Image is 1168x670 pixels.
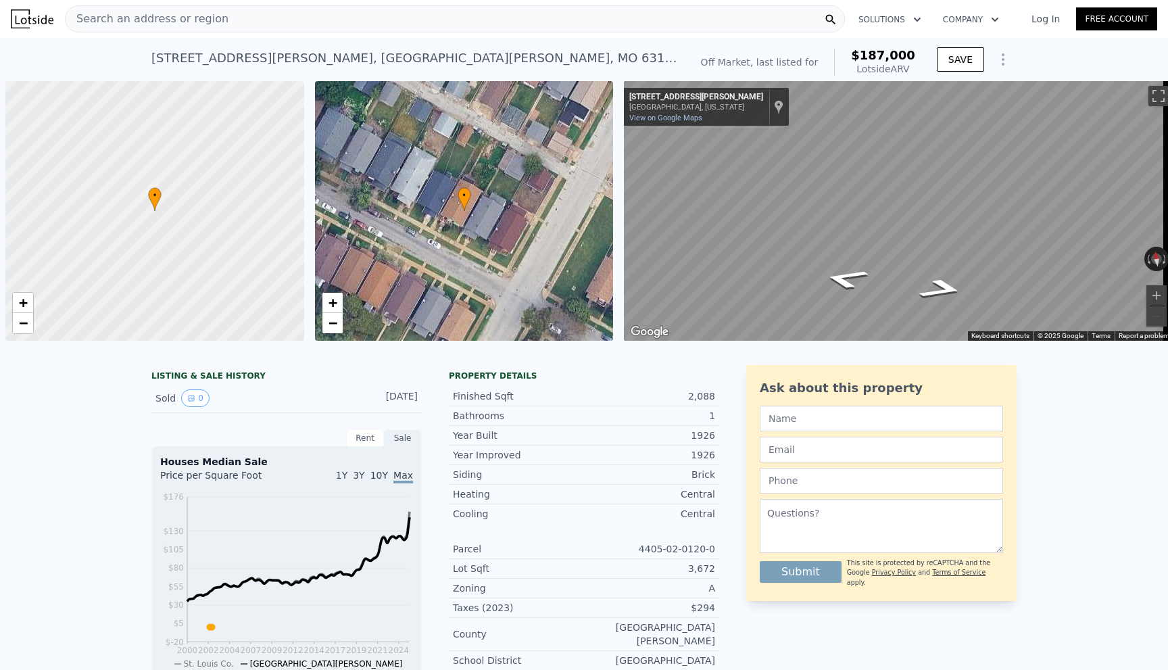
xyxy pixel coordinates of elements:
[160,469,287,490] div: Price per Square Foot
[629,92,763,103] div: [STREET_ADDRESS][PERSON_NAME]
[453,507,584,521] div: Cooling
[584,487,715,501] div: Central
[453,654,584,667] div: School District
[148,189,162,201] span: •
[198,646,219,655] tspan: 2002
[174,619,184,628] tspan: $5
[848,7,932,32] button: Solutions
[358,389,418,407] div: [DATE]
[151,370,422,384] div: LISTING & SALE HISTORY
[11,9,53,28] img: Lotside
[458,189,471,201] span: •
[453,601,584,615] div: Taxes (2023)
[384,429,422,447] div: Sale
[629,114,702,122] a: View on Google Maps
[453,429,584,442] div: Year Built
[19,314,28,331] span: −
[449,370,719,381] div: Property details
[168,582,184,592] tspan: $55
[1092,332,1111,339] a: Terms (opens in new tab)
[584,581,715,595] div: A
[584,389,715,403] div: 2,088
[13,293,33,313] a: Zoom in
[303,646,324,655] tspan: 2014
[262,646,283,655] tspan: 2009
[900,274,983,304] path: Go East, Farlin Ave
[453,581,584,595] div: Zoning
[584,654,715,667] div: [GEOGRAPHIC_DATA]
[1150,246,1163,272] button: Reset the view
[66,11,228,27] span: Search an address or region
[847,558,1003,588] div: This site is protected by reCAPTCHA and the Google and apply.
[336,470,347,481] span: 1Y
[701,55,819,69] div: Off Market, last listed for
[453,562,584,575] div: Lot Sqft
[851,48,915,62] span: $187,000
[851,62,915,76] div: Lotside ARV
[166,638,184,647] tspan: $-20
[453,448,584,462] div: Year Improved
[453,468,584,481] div: Siding
[453,389,584,403] div: Finished Sqft
[872,569,916,576] a: Privacy Policy
[168,600,184,610] tspan: $30
[328,314,337,331] span: −
[584,429,715,442] div: 1926
[393,470,413,483] span: Max
[160,455,413,469] div: Houses Median Sale
[937,47,984,72] button: SAVE
[1146,285,1167,306] button: Zoom in
[177,646,198,655] tspan: 2000
[370,470,388,481] span: 10Y
[163,492,184,502] tspan: $176
[774,99,783,114] a: Show location on map
[346,429,384,447] div: Rent
[760,468,1003,494] input: Phone
[346,646,367,655] tspan: 2019
[1076,7,1157,30] a: Free Account
[932,7,1010,32] button: Company
[250,659,403,669] span: [GEOGRAPHIC_DATA][PERSON_NAME]
[760,561,842,583] button: Submit
[325,646,346,655] tspan: 2017
[584,601,715,615] div: $294
[584,621,715,648] div: [GEOGRAPHIC_DATA][PERSON_NAME]
[148,187,162,211] div: •
[163,527,184,536] tspan: $130
[971,331,1029,341] button: Keyboard shortcuts
[458,187,471,211] div: •
[453,627,584,641] div: County
[151,49,679,68] div: [STREET_ADDRESS][PERSON_NAME] , [GEOGRAPHIC_DATA][PERSON_NAME] , MO 63115
[453,487,584,501] div: Heating
[760,406,1003,431] input: Name
[584,409,715,423] div: 1
[453,542,584,556] div: Parcel
[584,542,715,556] div: 4405-02-0120-0
[1038,332,1084,339] span: © 2025 Google
[1146,306,1167,327] button: Zoom out
[990,46,1017,73] button: Show Options
[19,294,28,311] span: +
[760,437,1003,462] input: Email
[584,562,715,575] div: 3,672
[13,313,33,333] a: Zoom out
[627,323,672,341] a: Open this area in Google Maps (opens a new window)
[629,103,763,112] div: [GEOGRAPHIC_DATA], [US_STATE]
[627,323,672,341] img: Google
[322,313,343,333] a: Zoom out
[932,569,985,576] a: Terms of Service
[241,646,262,655] tspan: 2007
[760,379,1003,398] div: Ask about this property
[1015,12,1076,26] a: Log In
[184,659,234,669] span: St. Louis Co.
[353,470,364,481] span: 3Y
[219,646,240,655] tspan: 2004
[168,563,184,573] tspan: $80
[163,545,184,554] tspan: $105
[389,646,410,655] tspan: 2024
[328,294,337,311] span: +
[322,293,343,313] a: Zoom in
[804,263,887,293] path: Go Northwest, Farlin Ave
[584,507,715,521] div: Central
[367,646,388,655] tspan: 2021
